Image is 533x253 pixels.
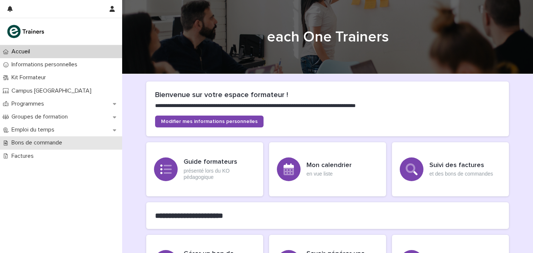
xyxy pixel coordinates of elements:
[429,162,493,170] h3: Suivi des factures
[146,28,509,46] h1: each One Trainers
[9,153,40,160] p: Factures
[306,162,352,170] h3: Mon calendrier
[9,61,83,68] p: Informations personnelles
[9,139,68,146] p: Bons de commande
[9,100,50,107] p: Programmes
[9,113,74,120] p: Groupes de formation
[6,24,47,39] img: K0CqGN7SDeD6s4JG8KQk
[306,171,352,177] p: en vue liste
[9,48,36,55] p: Accueil
[9,87,97,94] p: Campus [GEOGRAPHIC_DATA]
[429,171,493,177] p: et des bons de commandes
[184,168,255,180] p: présenté lors du KO pédagogique
[9,126,60,133] p: Emploi du temps
[146,142,263,196] a: Guide formateursprésenté lors du KO pédagogique
[269,142,386,196] a: Mon calendrieren vue liste
[392,142,509,196] a: Suivi des factureset des bons de commandes
[155,90,500,99] h2: Bienvenue sur votre espace formateur !
[161,119,258,124] span: Modifier mes informations personnelles
[155,116,264,127] a: Modifier mes informations personnelles
[9,74,52,81] p: Kit Formateur
[184,158,255,166] h3: Guide formateurs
